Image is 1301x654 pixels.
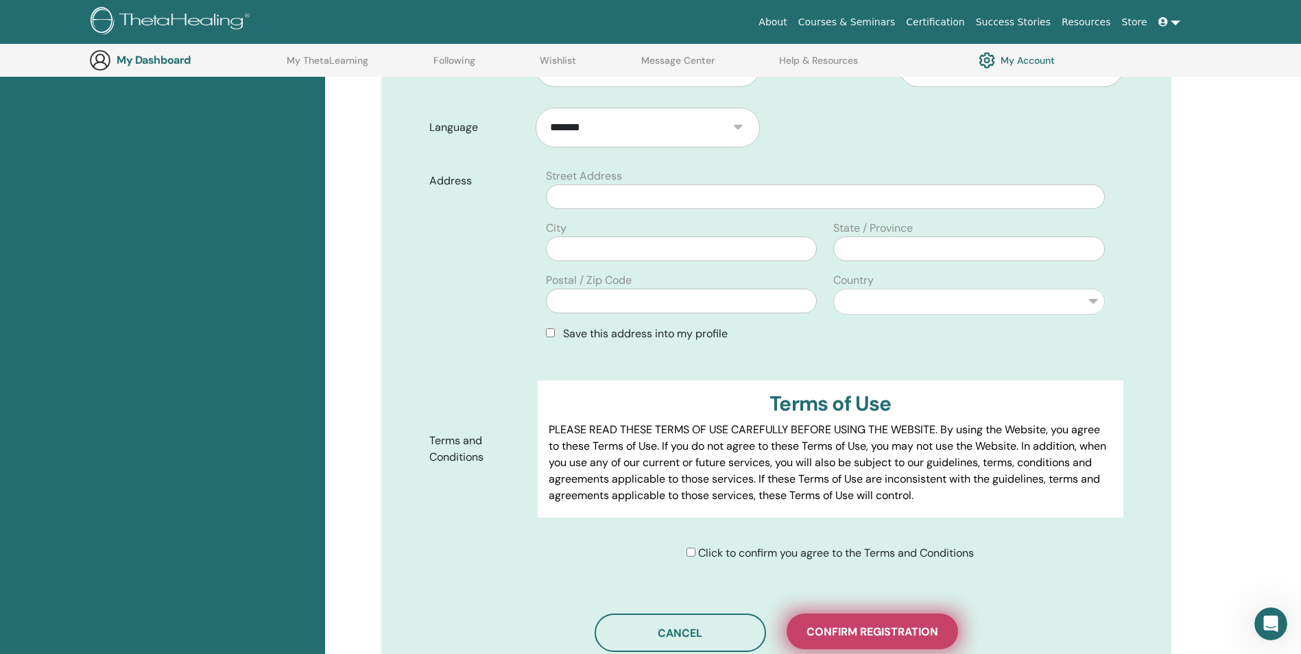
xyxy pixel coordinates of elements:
a: Courses & Seminars [793,10,901,35]
a: Following [433,55,475,77]
p: PLEASE READ THESE TERMS OF USE CAREFULLY BEFORE USING THE WEBSITE. By using the Website, you agre... [549,422,1112,504]
label: Address [419,168,538,194]
span: Confirm registration [807,625,938,639]
label: Street Address [546,168,622,184]
a: Certification [900,10,970,35]
label: State / Province [833,220,913,237]
span: Cancel [658,626,702,640]
a: Wishlist [540,55,576,77]
label: Postal / Zip Code [546,272,632,289]
img: logo.png [91,7,254,38]
label: Terms and Conditions [419,428,538,470]
iframe: Intercom live chat [1254,607,1287,640]
a: Resources [1056,10,1117,35]
a: My Account [979,49,1055,72]
a: Help & Resources [779,55,858,77]
h3: Terms of Use [549,391,1112,416]
a: About [753,10,792,35]
button: Confirm registration [787,614,958,649]
span: Save this address into my profile [563,326,728,341]
label: Language [419,114,536,141]
a: Store [1117,10,1153,35]
label: Country [833,272,874,289]
a: Message Center [641,55,715,77]
a: My ThetaLearning [287,55,368,77]
img: cog.svg [979,49,995,72]
span: Click to confirm you agree to the Terms and Conditions [698,546,974,560]
label: City [546,220,566,237]
a: Success Stories [970,10,1056,35]
img: generic-user-icon.jpg [89,49,111,71]
button: Cancel [595,614,766,652]
h3: My Dashboard [117,53,254,66]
